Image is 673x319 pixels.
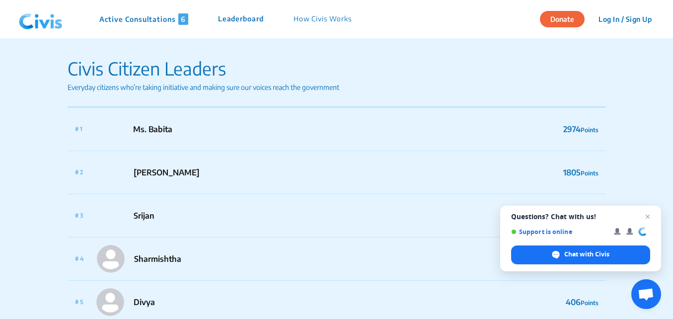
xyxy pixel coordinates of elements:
p: # 2 [75,168,83,177]
span: Chat with Civis [564,250,609,259]
span: Points [581,299,598,307]
p: Ms. Babita [133,123,172,135]
p: # 5 [75,298,83,307]
p: How Civis Works [294,13,352,25]
p: Divya [134,296,155,308]
p: Civis Citizen Leaders [68,55,339,82]
p: 406 [566,296,598,308]
p: Everyday citizens who’re taking initiative and making sure our voices reach the government [68,82,339,92]
p: 2974 [563,123,598,135]
span: Support is online [511,228,607,236]
p: Active Consultations [99,13,188,25]
img: profile Picture [96,202,124,230]
span: Questions? Chat with us! [511,213,650,221]
img: navlogo.png [15,4,67,34]
p: Leaderboard [218,13,264,25]
img: profile Picture [96,115,124,143]
p: 1805 [563,166,598,178]
p: Sharmishtha [134,253,181,265]
span: Chat with Civis [511,245,650,264]
a: Open chat [631,279,661,309]
button: Donate [540,11,585,27]
p: # 3 [75,211,83,220]
p: # 4 [75,254,83,263]
p: # 1 [75,125,82,134]
img: profile Picture [97,245,125,273]
img: profile Picture [96,159,124,186]
span: 6 [178,13,188,25]
img: profile Picture [96,288,124,316]
a: Donate [540,13,592,23]
p: [PERSON_NAME] [134,166,200,178]
span: Points [581,169,598,177]
p: Srijan [134,210,154,222]
button: Log In / Sign Up [592,11,658,27]
span: Points [581,126,598,134]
